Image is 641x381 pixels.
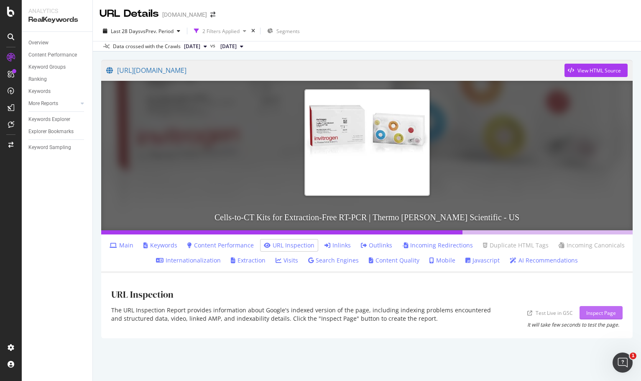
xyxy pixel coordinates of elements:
button: Inspect Page [580,306,623,319]
div: Keywords [28,87,51,96]
a: URL Inspection [264,241,314,250]
button: Segments [264,24,303,38]
div: URL Details [100,7,159,21]
a: Ranking [28,75,87,84]
span: Last 28 Days [111,28,140,35]
button: [DATE] [217,41,247,51]
a: Content Performance [28,51,87,59]
a: Inlinks [324,241,351,250]
span: Segments [276,28,300,35]
span: vs [210,42,217,49]
div: Inspect Page [586,309,616,317]
a: Explorer Bookmarks [28,127,87,136]
img: Cells-to-CT Kits for Extraction-Free RT-PCR | Thermo Fisher Scientific - US [304,89,430,196]
a: Duplicate HTML Tags [483,241,549,250]
a: Main [110,241,133,250]
div: Ranking [28,75,47,84]
a: Internationalization [156,256,221,265]
div: 2 Filters Applied [202,28,240,35]
div: Keywords Explorer [28,115,70,124]
a: Keywords [28,87,87,96]
div: Explorer Bookmarks [28,127,74,136]
div: View HTML Source [577,67,621,74]
a: Overview [28,39,87,47]
h1: URL Inspection [111,289,174,299]
iframe: Intercom live chat [613,353,633,373]
a: Outlinks [361,241,392,250]
span: 1 [630,353,636,359]
div: More Reports [28,99,58,108]
a: Search Engines [308,256,359,265]
a: Keywords [143,241,177,250]
h3: Cells-to-CT Kits for Extraction-Free RT-PCR | Thermo [PERSON_NAME] Scientific - US [101,204,633,230]
a: Mobile [429,256,455,265]
div: times [250,27,257,35]
a: Keywords Explorer [28,115,87,124]
a: Test Live in GSC [527,309,573,317]
div: The URL Inspection Report provides information about Google's indexed version of the page, includ... [111,306,497,328]
button: 2 Filters Applied [191,24,250,38]
span: 2025 Sep. 9th [220,43,237,50]
a: Keyword Groups [28,63,87,72]
a: Visits [276,256,298,265]
a: Content Quality [369,256,419,265]
div: Data crossed with the Crawls [113,43,181,50]
span: vs Prev. Period [140,28,174,35]
button: View HTML Source [564,64,628,77]
button: [DATE] [181,41,210,51]
div: Analytics [28,7,86,15]
a: [URL][DOMAIN_NAME] [106,60,564,81]
a: Extraction [231,256,266,265]
div: Keyword Groups [28,63,66,72]
div: Keyword Sampling [28,143,71,152]
a: Incoming Redirections [402,241,473,250]
a: Javascript [465,256,500,265]
div: It will take few seconds to test the page. [527,321,619,328]
div: Content Performance [28,51,77,59]
span: 2025 Oct. 1st [184,43,200,50]
a: AI Recommendations [510,256,578,265]
a: Keyword Sampling [28,143,87,152]
a: Content Performance [187,241,254,250]
div: Overview [28,39,49,47]
a: Incoming Canonicals [559,241,625,250]
button: Last 28 DaysvsPrev. Period [100,24,184,38]
div: arrow-right-arrow-left [210,12,215,18]
div: [DOMAIN_NAME] [162,10,207,19]
div: RealKeywords [28,15,86,25]
a: More Reports [28,99,78,108]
